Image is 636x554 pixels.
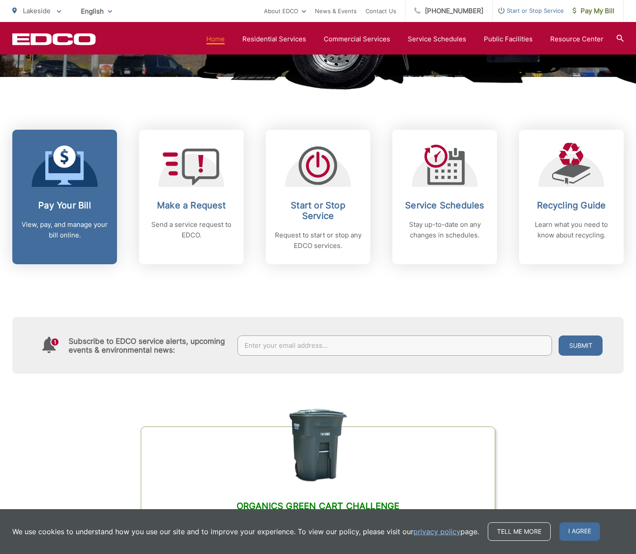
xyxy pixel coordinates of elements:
[401,200,488,211] h2: Service Schedules
[366,6,396,16] a: Contact Us
[139,130,244,264] a: Make a Request Send a service request to EDCO.
[484,34,533,44] a: Public Facilities
[23,7,51,15] span: Lakeside
[315,6,357,16] a: News & Events
[274,230,362,251] p: Request to start or stop any EDCO services.
[519,130,624,264] a: Recycling Guide Learn what you need to know about recycling.
[163,501,473,511] h2: Organics Green Cart Challenge
[206,34,225,44] a: Home
[324,34,390,44] a: Commercial Services
[264,6,306,16] a: About EDCO
[488,522,551,541] a: Tell me more
[550,34,603,44] a: Resource Center
[242,34,306,44] a: Residential Services
[12,130,117,264] a: Pay Your Bill View, pay, and manage your bill online.
[528,219,615,241] p: Learn what you need to know about recycling.
[559,335,603,356] button: Submit
[413,526,461,537] a: privacy policy
[408,34,466,44] a: Service Schedules
[21,219,108,241] p: View, pay, and manage your bill online.
[559,522,600,541] span: I agree
[238,335,552,356] input: Enter your email address...
[401,219,488,241] p: Stay up-to-date on any changes in schedules.
[148,219,235,241] p: Send a service request to EDCO.
[21,200,108,211] h2: Pay Your Bill
[528,200,615,211] h2: Recycling Guide
[12,33,96,45] a: EDCD logo. Return to the homepage.
[392,130,497,264] a: Service Schedules Stay up-to-date on any changes in schedules.
[148,200,235,211] h2: Make a Request
[573,6,614,16] span: Pay My Bill
[74,4,119,19] span: English
[12,526,479,537] p: We use cookies to understand how you use our site and to improve your experience. To view our pol...
[69,337,229,354] h4: Subscribe to EDCO service alerts, upcoming events & environmental news:
[274,200,362,221] h2: Start or Stop Service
